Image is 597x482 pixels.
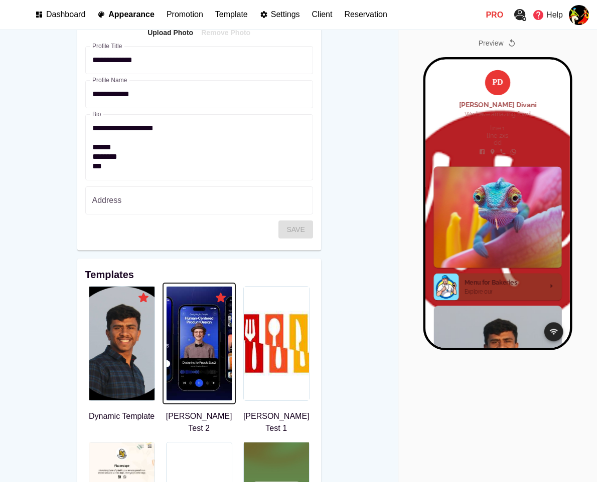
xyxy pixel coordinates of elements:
p: [PERSON_NAME] Test 1 [240,410,313,434]
p: Help [546,9,563,21]
p: Pro [486,9,503,21]
button: wifi [132,292,153,313]
span: Upload Photo [147,27,193,39]
a: Dashboard [35,8,85,22]
div: menu image 1 [9,274,152,386]
p: Appearance [108,10,155,19]
a: Client [312,8,333,22]
img: images%2FjoIKrkwfIoYDk2ARPtbW7CGPSlL2%2Fuser.png [569,5,589,25]
a: Export User [511,6,529,24]
p: Promotion [167,10,203,19]
p: Dynamic Template [85,410,159,422]
p: Settings [271,10,300,19]
h6: Templates [85,267,313,283]
p: Dashboard [46,10,85,19]
iframe: Mobile Preview [426,60,570,348]
a: Help [529,6,566,24]
a: Template [215,8,248,22]
a: Settings [260,8,300,22]
div: Dynamic Template [136,291,151,307]
a: Appearance [97,8,155,22]
p: Template [215,10,248,19]
p: Client [312,10,333,19]
p: [PERSON_NAME] Test 2 [163,410,236,434]
a: Promotion [167,8,203,22]
p: Reservation [344,10,387,19]
a: Reservation [344,8,387,22]
button: Upload Photo [143,24,197,42]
